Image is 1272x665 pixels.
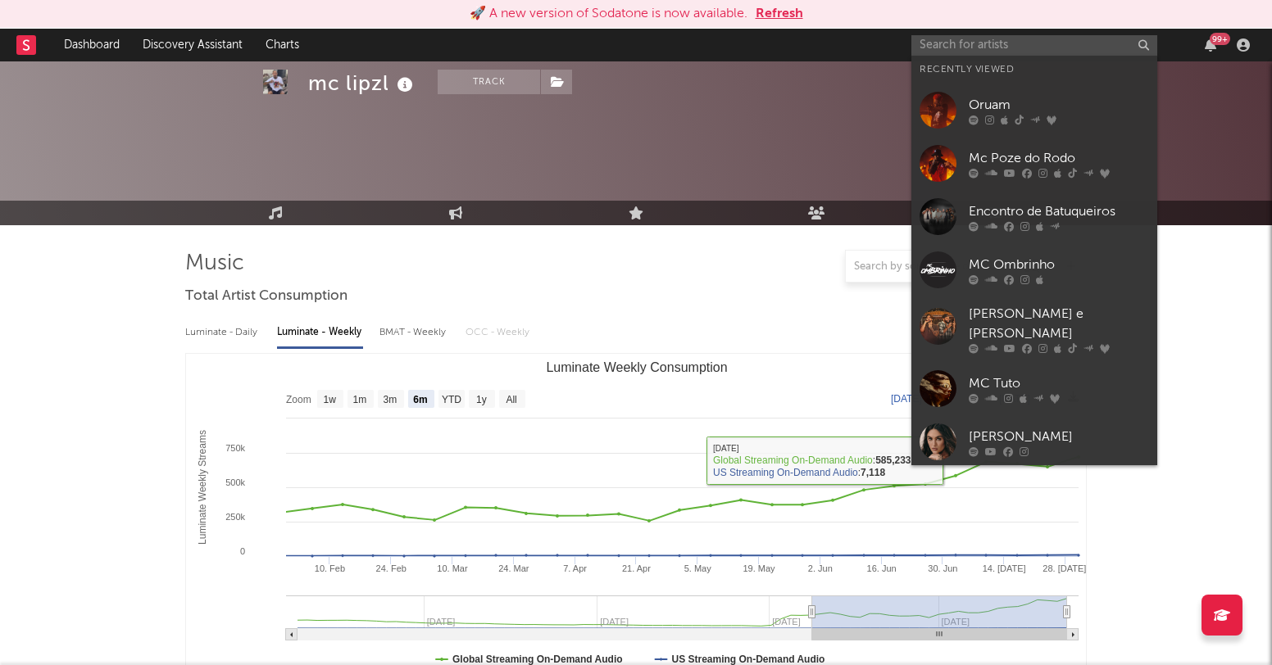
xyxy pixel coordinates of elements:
[185,287,348,306] span: Total Artist Consumption
[476,394,487,405] text: 1y
[983,563,1026,573] text: 14. [DATE]
[498,563,529,573] text: 24. Mar
[969,149,1149,169] div: Mc Poze do Rodo
[808,563,833,573] text: 2. Jun
[911,137,1157,190] a: Mc Poze do Rodo
[225,477,245,487] text: 500k
[969,202,1149,222] div: Encontro de Batuqueiros
[546,360,727,374] text: Luminate Weekly Consumption
[254,29,311,61] a: Charts
[911,415,1157,468] a: [PERSON_NAME]
[911,296,1157,362] a: [PERSON_NAME] e [PERSON_NAME]
[684,563,712,573] text: 5. May
[891,393,922,405] text: [DATE]
[376,563,407,573] text: 24. Feb
[225,443,245,453] text: 750k
[240,546,245,556] text: 0
[353,394,367,405] text: 1m
[928,563,957,573] text: 30. Jun
[1043,563,1086,573] text: 28. [DATE]
[437,563,468,573] text: 10. Mar
[911,190,1157,243] a: Encontro de Batuqueiros
[969,305,1149,344] div: [PERSON_NAME] e [PERSON_NAME]
[911,243,1157,296] a: MC Ombrinho
[452,654,623,665] text: Global Streaming On-Demand Audio
[969,427,1149,447] div: [PERSON_NAME]
[384,394,397,405] text: 3m
[438,70,540,94] button: Track
[920,60,1149,79] div: Recently Viewed
[911,362,1157,415] a: MC Tuto
[756,4,803,24] button: Refresh
[308,70,417,97] div: mc lipzl
[1210,33,1230,45] div: 99 +
[506,394,516,405] text: All
[969,256,1149,275] div: MC Ombrinho
[225,512,245,522] text: 250k
[672,654,825,665] text: US Streaming On-Demand Audio
[315,563,345,573] text: 10. Feb
[197,430,208,545] text: Luminate Weekly Streams
[743,563,775,573] text: 19. May
[52,29,131,61] a: Dashboard
[324,394,337,405] text: 1w
[969,96,1149,115] div: Oruam
[277,319,363,346] div: Luminate - Weekly
[563,563,587,573] text: 7. Apr
[911,35,1157,56] input: Search for artists
[867,563,897,573] text: 16. Jun
[622,563,651,573] text: 21. Apr
[846,260,1019,274] input: Search by song name or URL
[911,84,1157,137] a: Oruam
[1205,38,1216,52] button: 99+
[379,319,449,346] div: BMAT - Weekly
[131,29,254,61] a: Discovery Assistant
[286,394,311,405] text: Zoom
[185,319,261,346] div: Luminate - Daily
[969,374,1149,394] div: MC Tuto
[413,394,427,405] text: 6m
[470,4,747,24] div: 🚀 A new version of Sodatone is now available.
[442,394,461,405] text: YTD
